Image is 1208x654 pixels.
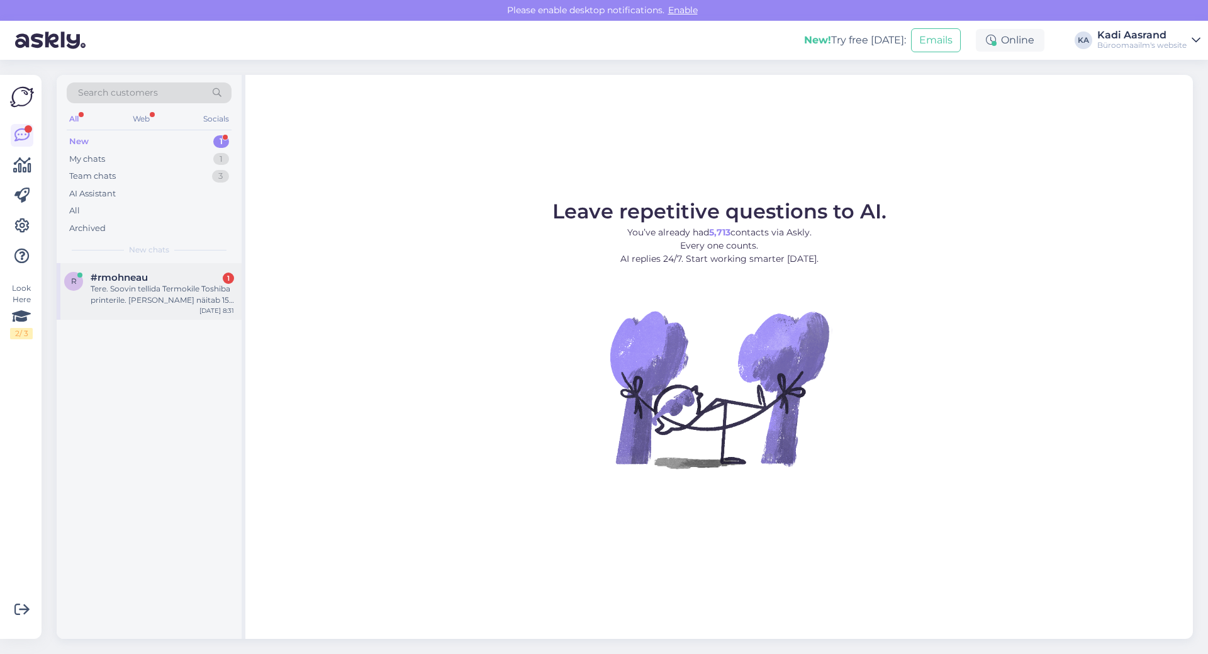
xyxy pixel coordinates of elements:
div: Kadi Aasrand [1097,30,1187,40]
span: r [71,276,77,286]
span: New chats [129,244,169,256]
div: KA [1075,31,1092,49]
b: 5,713 [709,227,730,238]
div: Team chats [69,170,116,183]
span: Search customers [78,86,158,99]
a: Kadi AasrandBüroomaailm's website [1097,30,1200,50]
div: All [67,111,81,127]
div: AI Assistant [69,188,116,200]
div: Tere. Soovin tellida Termokile Toshiba printerile. [PERSON_NAME] näitab 150 tk, aga tellida ei la... [91,283,234,306]
div: Try free [DATE]: [804,33,906,48]
img: Askly Logo [10,85,34,109]
span: Leave repetitive questions to AI. [552,199,886,223]
div: Archived [69,222,106,235]
div: New [69,135,89,148]
div: 1 [213,153,229,166]
div: Büroomaailm's website [1097,40,1187,50]
button: Emails [911,28,961,52]
div: 1 [213,135,229,148]
div: [DATE] 8:31 [199,306,234,315]
div: 1 [223,273,234,284]
div: 3 [212,170,229,183]
img: No Chat active [606,276,832,502]
div: All [69,205,80,217]
div: Look Here [10,283,33,339]
div: 2 / 3 [10,328,33,339]
div: Web [130,111,152,127]
div: Online [976,29,1044,52]
p: You’ve already had contacts via Askly. Every one counts. AI replies 24/7. Start working smarter [... [552,226,886,266]
span: #rmohneau [91,272,148,283]
span: Enable [664,4,702,16]
div: My chats [69,153,105,166]
b: New! [804,34,831,46]
div: Socials [201,111,232,127]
